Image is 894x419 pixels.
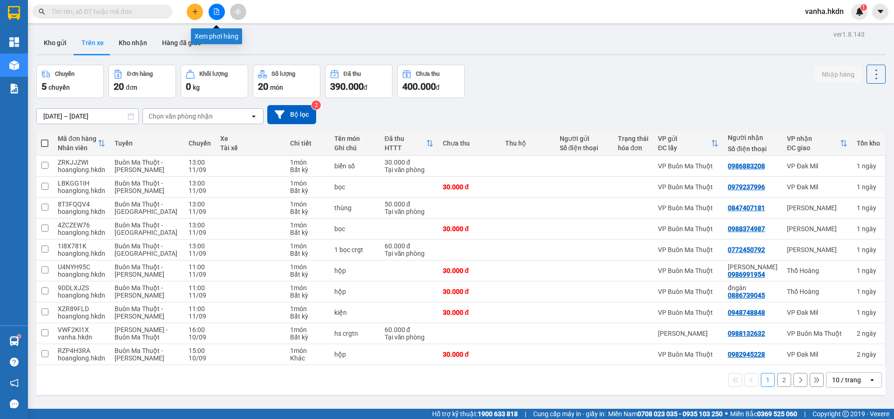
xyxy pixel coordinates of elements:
div: Tại văn phòng [385,250,433,257]
div: hoanglong.hkdn [58,208,105,215]
div: biển số [334,162,375,170]
span: Buôn Ma Thuột - [GEOGRAPHIC_DATA] [115,242,177,257]
div: Tồn kho [857,140,880,147]
div: Thổ Hoàng [787,267,847,274]
span: message [10,399,19,408]
div: Chuyến [189,140,211,147]
span: ngày [862,309,876,316]
div: Khối lượng [199,71,228,77]
div: 15:00 [189,347,211,354]
span: question-circle [10,358,19,366]
input: Select a date range. [37,109,138,124]
div: 1 [857,288,880,295]
th: Toggle SortBy [782,131,852,156]
th: Toggle SortBy [380,131,438,156]
button: Đã thu390.000đ [325,65,393,98]
div: ZRKJJZWI [58,159,105,166]
div: hoanglong.hkdn [58,271,105,278]
div: 1 món [290,159,325,166]
div: 1 [857,183,880,191]
div: 1 bọc crgt [334,246,375,253]
strong: 1900 633 818 [478,410,518,418]
div: 30.000 đ [443,225,496,233]
div: thùng [334,204,375,212]
div: 50.000 đ [385,200,433,208]
span: 20 [258,81,268,92]
svg: open [868,376,876,384]
div: 9DDLXJZS [58,284,105,292]
div: LBKGG1IH [58,180,105,187]
div: 0979237996 [728,183,765,191]
div: 1 món [290,326,325,333]
div: Bất kỳ [290,250,325,257]
img: solution-icon [9,84,19,93]
div: 4ZCZEW76 [58,221,105,229]
sup: 1 [860,4,867,11]
span: ngày [862,183,876,191]
button: Kho gửi [36,32,74,54]
svg: open [250,113,257,120]
div: Tuyến [115,140,179,147]
span: Buôn Ma Thuột - [PERSON_NAME] [115,159,164,173]
span: | [804,409,806,419]
div: VP Đak Mil [787,162,847,170]
div: Chưa thu [416,71,440,77]
span: Buôn Ma Thuột - [PERSON_NAME] [115,284,164,299]
div: Trạng thái [618,135,649,142]
div: [PERSON_NAME] [787,204,847,212]
div: 11/09 [189,187,211,194]
div: Chọn văn phòng nhận [149,112,213,121]
div: 1 [857,225,880,233]
div: 0948748848 [728,309,765,316]
div: 30.000 đ [385,159,433,166]
div: 11/09 [189,313,211,320]
div: Bất kỳ [290,229,325,236]
div: 60.000 đ [385,326,433,333]
div: 1 [857,309,880,316]
div: VP nhận [787,135,840,142]
div: 1 [857,204,880,212]
div: VP Đak Mil [787,309,847,316]
sup: 1 [18,335,20,338]
span: search [39,8,45,15]
div: hộp [334,267,375,274]
div: RZP4H3RA [58,347,105,354]
img: icon-new-feature [855,7,864,16]
div: hoanglong.hkdn [58,354,105,362]
button: Nhập hàng [814,66,862,83]
button: Kho nhận [111,32,155,54]
div: 8T3FQQV4 [58,200,105,208]
div: Xem phơi hàng [191,28,242,44]
div: HTTT [385,144,426,152]
div: 11/09 [189,292,211,299]
div: Tài xế [220,144,281,152]
button: 2 [777,373,791,387]
div: 13:00 [189,221,211,229]
div: VP Buôn Ma Thuột [658,162,718,170]
div: 13:00 [189,200,211,208]
div: VWF2KI1X [58,326,105,333]
div: Bất kỳ [290,333,325,341]
div: Đơn hàng [127,71,153,77]
div: VP Buôn Ma Thuột [658,246,718,253]
div: 1 món [290,284,325,292]
div: ver 1.8.143 [833,29,865,40]
img: warehouse-icon [9,60,19,70]
strong: 0369 525 060 [757,410,797,418]
button: Chưa thu400.000đ [397,65,465,98]
div: 60.000 đ [385,242,433,250]
div: bọc [334,225,375,233]
div: VP Buôn Ma Thuột [787,330,847,337]
div: 11:00 [189,284,211,292]
div: Khác [290,354,325,362]
span: 400.000 [402,81,436,92]
span: Buôn Ma Thuột - [PERSON_NAME] [115,305,164,320]
div: hóa đơn [618,144,649,152]
button: caret-down [872,4,888,20]
span: vanha.hkdn [798,6,851,17]
span: kg [193,84,200,91]
div: Mã đơn hàng [58,135,98,142]
button: file-add [209,4,225,20]
button: Số lượng20món [253,65,320,98]
span: plus [192,8,198,15]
